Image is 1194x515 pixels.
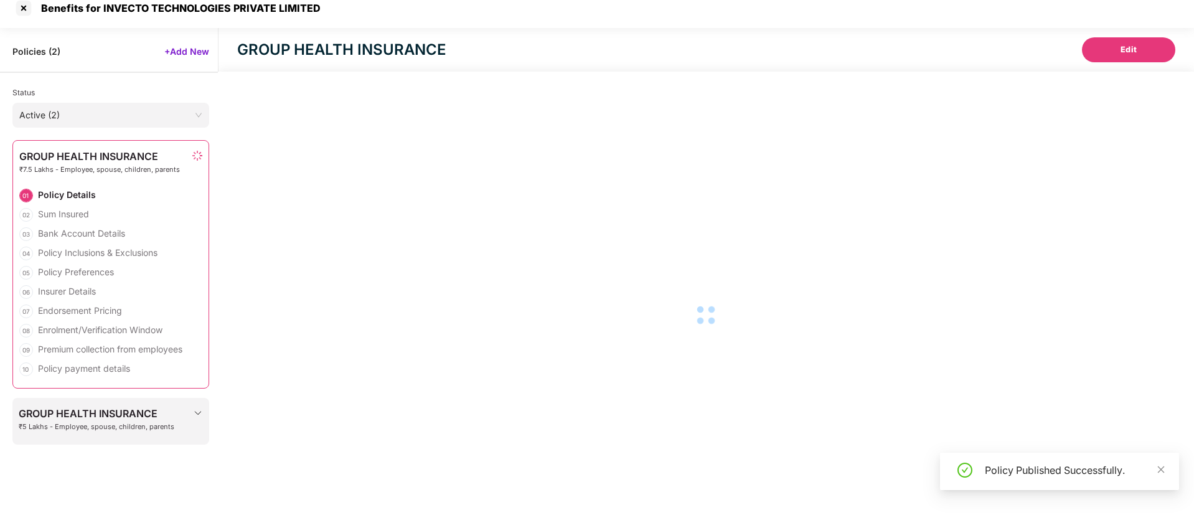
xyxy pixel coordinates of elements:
span: Active (2) [19,106,202,125]
img: svg+xml;base64,PHN2ZyBpZD0iRHJvcGRvd24tMzJ4MzIiIHhtbG5zPSJodHRwOi8vd3d3LnczLm9yZy8yMDAwL3N2ZyIgd2... [193,408,203,418]
button: Edit [1082,37,1175,62]
div: Benefits for INVECTO TECHNOLOGIES PRIVATE LIMITED [34,2,321,14]
div: Policy payment details [38,362,130,374]
div: Sum Insured [38,208,89,220]
span: Edit [1121,44,1137,56]
span: GROUP HEALTH INSURANCE [19,408,174,419]
div: Insurer Details [38,285,96,297]
div: 07 [19,305,33,318]
div: Policy Inclusions & Exclusions [38,247,157,258]
span: ₹5 Lakhs - Employee, spouse, children, parents [19,423,174,431]
div: 03 [19,227,33,241]
span: GROUP HEALTH INSURANCE [19,151,180,162]
div: 05 [19,266,33,280]
div: GROUP HEALTH INSURANCE [237,39,446,61]
div: Policy Details [38,189,96,201]
div: Premium collection from employees [38,343,182,355]
div: Policy Published Successfully. [985,463,1164,478]
span: close [1157,465,1165,474]
span: Status [12,88,35,97]
span: +Add New [164,45,209,57]
div: 06 [19,285,33,299]
div: 01 [19,189,33,202]
div: 04 [19,247,33,260]
span: check-circle [957,463,972,478]
div: Policy Preferences [38,266,114,278]
span: Policies ( 2 ) [12,45,60,57]
div: Enrolment/Verification Window [38,324,162,336]
div: 02 [19,208,33,222]
div: Bank Account Details [38,227,125,239]
div: 10 [19,362,33,376]
div: Endorsement Pricing [38,305,122,316]
div: 09 [19,343,33,357]
span: ₹7.5 Lakhs - Employee, spouse, children, parents [19,166,180,174]
div: 08 [19,324,33,338]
